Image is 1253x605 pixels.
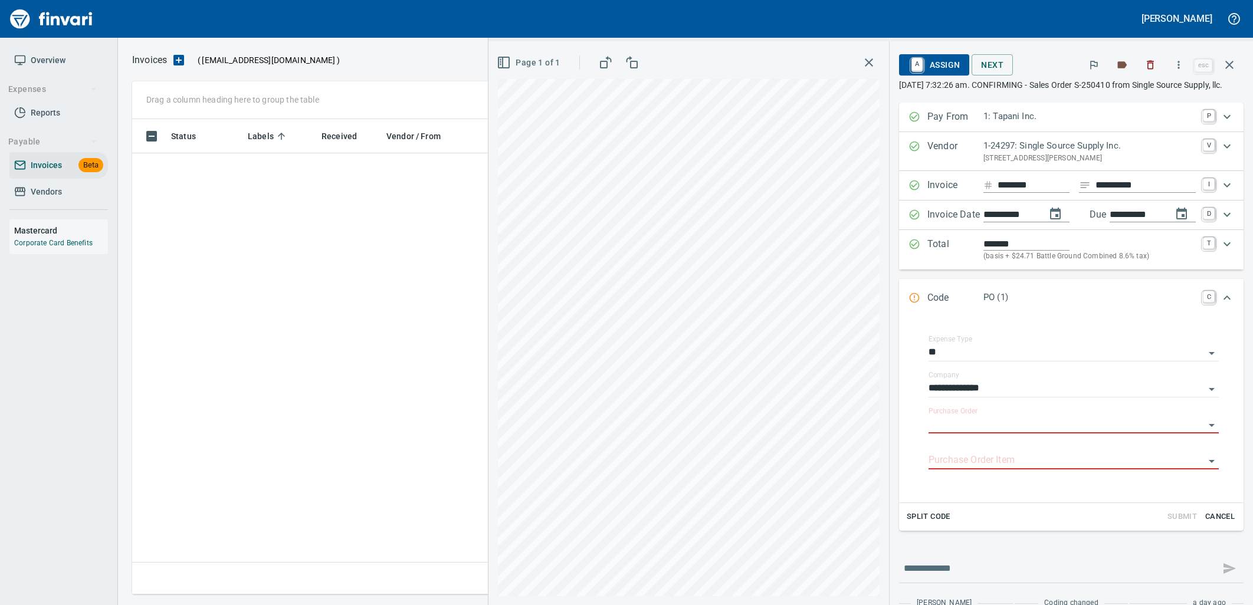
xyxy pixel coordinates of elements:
[9,100,108,126] a: Reports
[167,53,191,67] button: Upload an Invoice
[929,372,959,379] label: Company
[1195,59,1212,72] a: esc
[31,158,62,173] span: Invoices
[9,47,108,74] a: Overview
[132,53,167,67] p: Invoices
[8,82,97,97] span: Expenses
[1203,381,1220,397] button: Open
[1109,52,1135,78] button: Labels
[911,58,923,71] a: A
[1201,508,1239,526] button: Cancel
[1204,510,1236,524] span: Cancel
[983,178,993,192] svg: Invoice number
[899,318,1244,531] div: Expand
[322,129,357,143] span: Received
[899,132,1244,171] div: Expand
[899,200,1244,230] div: Expand
[899,103,1244,132] div: Expand
[899,171,1244,200] div: Expand
[1203,291,1215,302] a: C
[927,178,983,193] p: Invoice
[1081,52,1107,78] button: Flag
[31,53,65,68] span: Overview
[908,55,960,75] span: Assign
[1090,208,1146,222] p: Due
[899,79,1244,91] p: [DATE] 7:32:26 am. CONFIRMING - Sales Order S-250410 from Single Source Supply, llc.
[1203,417,1220,433] button: Open
[899,230,1244,269] div: Expand
[983,291,1196,304] p: PO (1)
[1203,178,1215,190] a: I
[494,52,565,74] button: Page 1 of 1
[899,54,969,75] button: AAssign
[1203,345,1220,361] button: Open
[1166,52,1192,78] button: More
[927,291,983,306] p: Code
[1203,453,1220,469] button: Open
[907,510,950,524] span: Split Code
[14,224,108,237] h6: Mastercard
[1203,237,1215,249] a: T
[927,139,983,164] p: Vendor
[132,53,167,67] nav: breadcrumb
[9,152,108,179] a: InvoicesBeta
[9,179,108,205] a: Vendors
[972,54,1013,76] button: Next
[899,279,1244,318] div: Expand
[4,131,102,153] button: Payable
[201,54,336,66] span: [EMAIL_ADDRESS][DOMAIN_NAME]
[927,110,983,125] p: Pay From
[248,129,289,143] span: Labels
[1139,9,1215,28] button: [PERSON_NAME]
[904,508,953,526] button: Split Code
[78,159,103,172] span: Beta
[929,408,978,415] label: Purchase Order
[1215,554,1244,583] span: This records your message into the invoice and notifies anyone mentioned
[248,129,274,143] span: Labels
[1192,51,1244,79] span: Close invoice
[1203,208,1215,219] a: D
[31,185,62,199] span: Vendors
[983,251,1196,262] p: (basis + $24.71 Battle Ground Combined 8.6% tax)
[927,237,983,262] p: Total
[1142,12,1212,25] h5: [PERSON_NAME]
[1203,110,1215,121] a: P
[983,110,1196,123] p: 1: Tapani Inc.
[8,134,97,149] span: Payable
[1079,179,1091,191] svg: Invoice description
[983,153,1196,165] p: [STREET_ADDRESS][PERSON_NAME]
[171,129,196,143] span: Status
[7,5,96,33] img: Finvari
[1203,139,1215,151] a: V
[929,336,972,343] label: Expense Type
[14,239,93,247] a: Corporate Card Benefits
[1167,200,1196,228] button: change due date
[4,78,102,100] button: Expenses
[322,129,372,143] span: Received
[983,139,1196,153] p: 1-24297: Single Source Supply Inc.
[171,129,211,143] span: Status
[386,129,456,143] span: Vendor / From
[386,129,441,143] span: Vendor / From
[31,106,60,120] span: Reports
[191,54,340,66] p: ( )
[927,208,983,223] p: Invoice Date
[499,55,560,70] span: Page 1 of 1
[1041,200,1070,228] button: change date
[146,94,319,106] p: Drag a column heading here to group the table
[1137,52,1163,78] button: Discard
[981,58,1003,73] span: Next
